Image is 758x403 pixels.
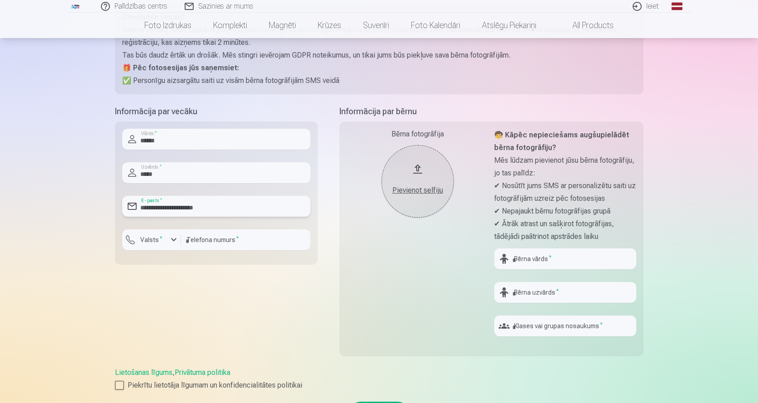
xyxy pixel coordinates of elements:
a: Foto kalendāri [400,13,471,38]
p: ✔ Nosūtīt jums SMS ar personalizētu saiti uz fotogrāfijām uzreiz pēc fotosesijas [494,180,636,205]
img: /fa1 [71,4,81,9]
p: Mēs lūdzam pievienot jūsu bērna fotogrāfiju, jo tas palīdz: [494,154,636,180]
a: Suvenīri [352,13,400,38]
p: Tas būs daudz ērtāk un drošāk. Mēs stingri ievērojam GDPR noteikumus, un tikai jums būs piekļuve ... [122,49,636,62]
a: Krūzes [307,13,352,38]
div: Pievienot selfiju [391,185,445,196]
p: ✅ Personīgu aizsargātu saiti uz visām bērna fotogrāfijām SMS veidā [122,74,636,87]
div: , [115,367,644,391]
a: Foto izdrukas [133,13,202,38]
a: Magnēti [258,13,307,38]
button: Valsts* [122,229,181,250]
button: Pievienot selfiju [381,145,454,218]
label: Valsts [137,235,166,244]
h5: Informācija par bērnu [339,105,644,118]
strong: 🎁 Pēc fotosesijas jūs saņemsiet: [122,63,239,72]
label: Piekrītu lietotāja līgumam un konfidencialitātes politikai [115,380,644,391]
p: ✔ Ātrāk atrast un sašķirot fotogrāfijas, tādējādi paātrinot apstrādes laiku [494,218,636,243]
a: All products [547,13,625,38]
strong: 🧒 Kāpēc nepieciešams augšupielādēt bērna fotogrāfiju? [494,131,629,152]
a: Atslēgu piekariņi [471,13,547,38]
div: Bērna fotogrāfija [347,129,489,140]
p: ✔ Nepajaukt bērnu fotogrāfijas grupā [494,205,636,218]
h5: Informācija par vecāku [115,105,318,118]
a: Privātuma politika [175,368,230,377]
a: Komplekti [202,13,258,38]
a: Lietošanas līgums [115,368,172,377]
